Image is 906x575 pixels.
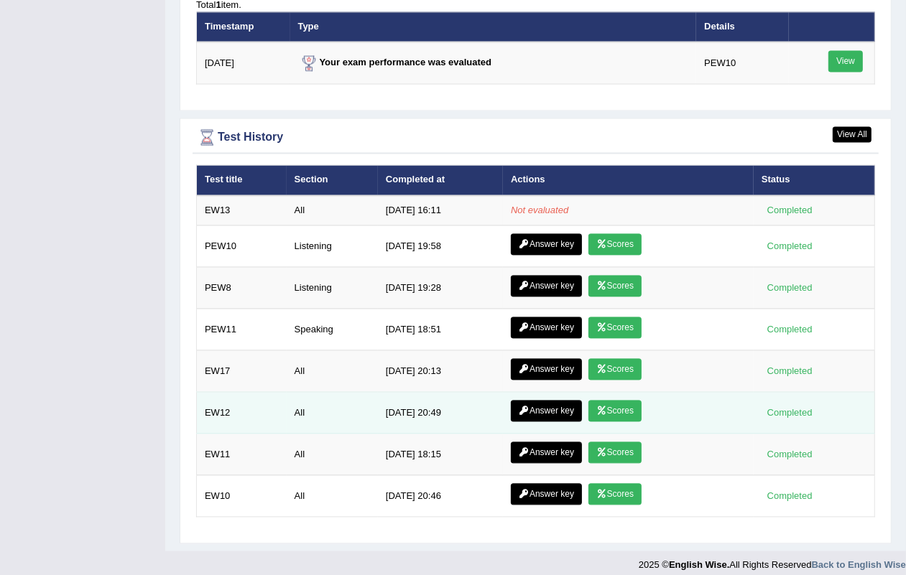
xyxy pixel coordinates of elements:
div: Completed [762,322,818,337]
td: All [287,195,378,225]
a: Answer key [511,483,582,505]
td: PEW8 [197,267,287,309]
th: Completed at [378,165,503,195]
td: [DATE] 19:28 [378,267,503,309]
div: Completed [762,488,818,503]
div: Completed [762,238,818,253]
a: Scores [588,441,642,463]
td: Speaking [287,309,378,350]
td: Listening [287,225,378,267]
a: Scores [588,275,642,296]
td: All [287,434,378,475]
td: [DATE] 19:58 [378,225,503,267]
td: [DATE] 18:15 [378,434,503,475]
a: Scores [588,483,642,505]
th: Status [754,165,875,195]
div: Completed [762,363,818,378]
a: View [828,50,863,72]
td: All [287,475,378,517]
strong: English Wise. [669,559,729,570]
th: Timestamp [197,11,290,42]
div: Completed [762,280,818,295]
td: All [287,392,378,434]
a: Back to English Wise [812,559,906,570]
td: EW13 [197,195,287,225]
a: Scores [588,233,642,255]
a: Answer key [511,275,582,296]
td: [DATE] 16:11 [378,195,503,225]
th: Details [696,11,788,42]
td: [DATE] 18:51 [378,309,503,350]
a: Answer key [511,317,582,338]
div: 2025 © All Rights Reserved [639,551,906,571]
td: PEW10 [197,225,287,267]
div: Completed [762,447,818,462]
a: Scores [588,317,642,338]
div: Completed [762,405,818,420]
a: Answer key [511,233,582,255]
td: [DATE] 20:46 [378,475,503,517]
a: Answer key [511,441,582,463]
td: EW17 [197,350,287,392]
td: [DATE] [197,42,290,84]
th: Test title [197,165,287,195]
strong: Your exam performance was evaluated [298,57,492,67]
th: Actions [503,165,754,195]
th: Section [287,165,378,195]
td: All [287,350,378,392]
a: Answer key [511,400,582,421]
th: Type [290,11,697,42]
td: PEW11 [197,309,287,350]
td: EW11 [197,434,287,475]
a: Scores [588,358,642,380]
em: Not evaluated [511,205,568,215]
td: [DATE] 20:13 [378,350,503,392]
td: Listening [287,267,378,309]
td: EW12 [197,392,287,434]
div: Completed [762,202,818,218]
a: View All [833,126,872,142]
a: Answer key [511,358,582,380]
td: [DATE] 20:49 [378,392,503,434]
td: EW10 [197,475,287,517]
a: Scores [588,400,642,421]
div: Test History [196,126,875,148]
td: PEW10 [696,42,788,84]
